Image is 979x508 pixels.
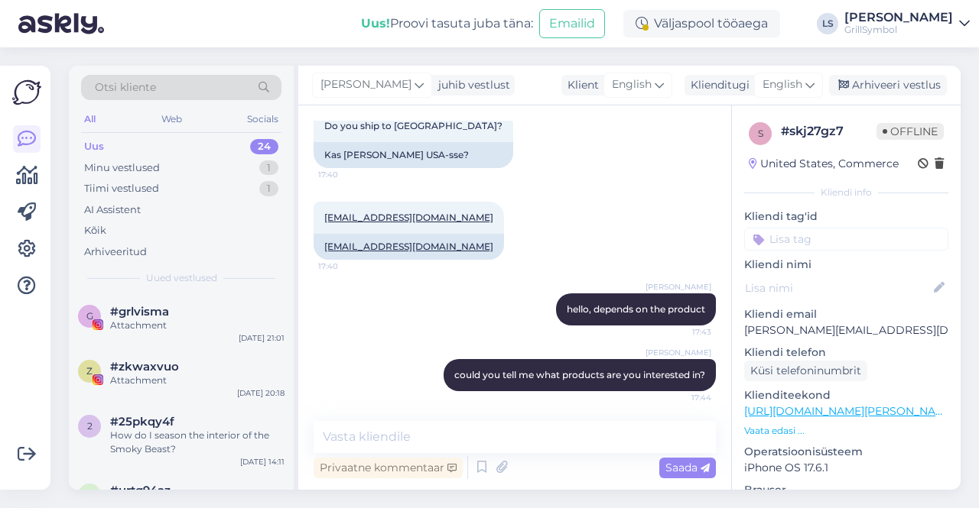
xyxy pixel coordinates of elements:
div: juhib vestlust [432,77,510,93]
img: Askly Logo [12,78,41,107]
div: [PERSON_NAME] [844,11,953,24]
div: [DATE] 20:18 [237,387,285,399]
span: Offline [877,123,944,140]
span: #zkwaxvuo [110,360,179,374]
input: Lisa tag [744,228,948,251]
a: [EMAIL_ADDRESS][DOMAIN_NAME] [324,212,493,223]
div: Socials [244,109,281,129]
p: Kliendi telefon [744,345,948,361]
span: [PERSON_NAME] [320,76,411,93]
input: Lisa nimi [745,280,931,296]
p: Kliendi tag'id [744,209,948,225]
div: LS [817,13,838,34]
div: Väljaspool tööaega [623,10,780,37]
a: [EMAIL_ADDRESS][DOMAIN_NAME] [324,241,493,252]
span: Saada [665,461,710,474]
div: # skj27gz7 [781,122,877,141]
div: Privaatne kommentaar [314,458,463,478]
span: 17:44 [654,392,711,403]
span: could you tell me what products are you interested in? [454,369,705,380]
div: Klienditugi [685,77,750,93]
div: Kliendi info [744,186,948,199]
p: Operatsioonisüsteem [744,444,948,460]
span: Otsi kliente [95,79,156,95]
div: [DATE] 14:11 [240,456,285,468]
div: Uus [84,139,104,154]
span: [PERSON_NAME] [646,281,711,293]
span: [PERSON_NAME] [646,347,711,358]
span: 2 [87,420,93,432]
div: Tiimi vestlused [84,181,159,196]
span: #grlvisma [110,305,169,319]
div: Küsi telefoninumbrit [744,361,867,381]
p: Kliendi nimi [744,257,948,273]
p: Kliendi email [744,306,948,322]
span: English [763,76,802,93]
p: Vaata edasi ... [744,424,948,438]
span: 17:40 [318,260,376,272]
p: Brauser [744,482,948,498]
span: 17:43 [654,326,711,338]
div: Minu vestlused [84,160,160,176]
div: Web [158,109,185,129]
span: hello, depends on the product [567,303,705,315]
span: English [612,76,652,93]
div: Proovi tasuta juba täna: [361,15,533,33]
a: [PERSON_NAME]GrillSymbol [844,11,970,36]
p: iPhone OS 17.6.1 [744,460,948,476]
div: Attachment [110,374,285,387]
div: Attachment [110,319,285,332]
b: Uus! [361,16,390,31]
span: #25pkqy4f [110,415,174,429]
div: Klient [561,77,599,93]
span: Uued vestlused [146,271,217,285]
span: u [86,489,93,500]
button: Emailid [539,9,605,38]
p: Klienditeekond [744,387,948,403]
div: Kõik [84,223,106,238]
span: g [86,310,93,322]
div: Arhiveeritud [84,244,147,260]
div: How do I season the interior of the Smoky Beast? [110,429,285,456]
div: Kas [PERSON_NAME] USA-sse? [314,142,513,168]
span: 17:40 [318,169,376,180]
div: 1 [259,181,278,196]
span: #urtg94az [110,484,171,497]
p: [PERSON_NAME][EMAIL_ADDRESS][DOMAIN_NAME] [744,322,948,338]
span: Do you ship to [GEOGRAPHIC_DATA]? [324,120,503,131]
div: 1 [259,160,278,176]
a: [URL][DOMAIN_NAME][PERSON_NAME] [744,404,955,418]
span: z [86,365,93,377]
div: GrillSymbol [844,24,953,36]
div: All [81,109,99,129]
span: s [758,128,763,139]
div: Arhiveeri vestlus [829,75,947,95]
div: AI Assistent [84,202,141,218]
div: United States, Commerce [749,156,899,172]
div: [DATE] 21:01 [239,332,285,344]
div: 24 [250,139,278,154]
